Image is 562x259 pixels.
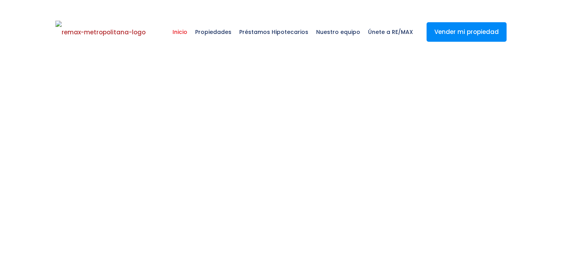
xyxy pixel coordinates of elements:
[191,12,235,51] a: Propiedades
[364,12,417,51] a: Únete a RE/MAX
[55,21,146,44] img: remax-metropolitana-logo
[364,20,417,44] span: Únete a RE/MAX
[312,12,364,51] a: Nuestro equipo
[427,22,507,42] a: Vender mi propiedad
[235,20,312,44] span: Préstamos Hipotecarios
[169,20,191,44] span: Inicio
[235,12,312,51] a: Préstamos Hipotecarios
[191,20,235,44] span: Propiedades
[312,20,364,44] span: Nuestro equipo
[55,12,146,51] a: RE/MAX Metropolitana
[169,12,191,51] a: Inicio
